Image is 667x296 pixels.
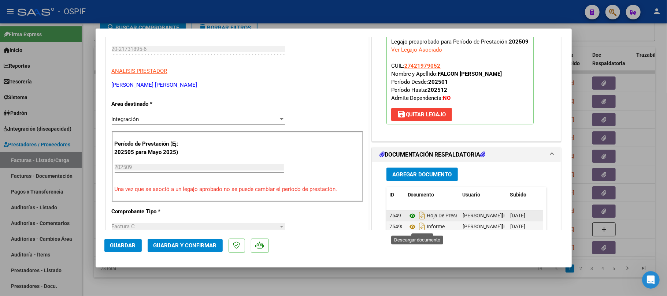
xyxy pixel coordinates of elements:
span: Usuario [463,192,481,198]
button: Guardar [104,239,142,252]
span: ID [389,192,394,198]
button: Selector de gif [35,240,41,246]
strong: 202512 [428,87,448,93]
button: Quitar Legajo [391,108,452,121]
span: Hoja De Presentes [408,213,468,219]
div: mira intente hacerlo asi como me decis pero me lo deja todo en rojo y ya me deshabilita la opcion... [32,190,135,218]
mat-expansion-panel-header: DOCUMENTACIÓN RESPALDATORIA [372,147,561,162]
i: Descargar documento [417,221,427,232]
strong: FALCON [PERSON_NAME] [438,71,502,77]
div: Florencia dice… [6,92,141,186]
span: Factura C [112,223,135,230]
span: Documento [408,192,434,198]
div: Ver Legajo Asociado [391,46,442,54]
div: joined the conversation [26,76,130,83]
iframe: Intercom live chat [642,271,660,289]
div: Cerrar [129,3,142,16]
span: Integración [112,116,139,123]
span: 75498 [389,224,404,229]
button: Enviar un mensaje… [126,237,137,248]
button: Agregar Documento [386,168,458,181]
span: Guardar y Confirmar [153,242,217,249]
span: 27421979052 [404,63,441,69]
p: Comprobante Tipo * [112,207,187,216]
div: mira intente hacerlo asi como me decis pero me lo deja todo en rojo y ya me deshabilita la opcion... [26,186,141,223]
textarea: Escribe un mensaje... [6,224,140,237]
div: LucÍa dice… [6,186,141,229]
datatable-header-cell: ID [386,187,405,203]
button: Adjuntar un archivo [11,240,17,246]
span: Informe [408,224,445,230]
span: [PERSON_NAME][EMAIL_ADDRESS][DOMAIN_NAME] - [PERSON_NAME] [463,213,626,218]
b: [GEOGRAPHIC_DATA] [26,77,78,82]
datatable-header-cell: Usuario [460,187,507,203]
span: [DATE] [510,224,525,229]
datatable-header-cell: Documento [405,187,460,203]
datatable-header-cell: Subido [507,187,544,203]
div: Ah entonces a las que tienen DC le hago eso que me comentas del importe liquidado como traslado p... [32,22,135,65]
div: Profile image for Florencia [21,4,33,16]
button: Start recording [47,240,52,246]
p: [PERSON_NAME] [PERSON_NAME] [112,81,363,89]
span: CUIL: Nombre y Apellido: Período Desde: Período Hasta: Admite Dependencia: [391,63,502,101]
div: Profile image for Florencia [16,76,24,83]
span: Agregar Documento [392,171,452,178]
mat-icon: save [397,110,406,119]
p: Una vez que se asoció a un legajo aprobado no se puede cambiar el período de prestación. [115,185,360,194]
strong: NO [443,95,451,101]
div: en ambos casos lo liquidado ponelo en trasladado por reversion, de haber diferencia que ustedes t... [6,92,120,180]
strong: 202509 [509,38,529,45]
i: Descargar documento [417,210,427,221]
p: Período de Prestación (Ej: 202505 para Mayo 2025) [115,140,188,156]
span: Quitar Legajo [397,111,446,118]
div: LucÍa dice… [6,18,141,75]
button: Selector de emoji [23,240,29,246]
strong: 202501 [429,79,448,85]
span: Subido [510,192,527,198]
p: Area destinado * [112,100,187,108]
div: en ambos casos lo liquidado ponelo en trasladado por reversion, de haber diferencia que ustedes t... [12,96,114,175]
h1: DOCUMENTACIÓN RESPALDATORIA [379,150,486,159]
button: Guardar y Confirmar [148,239,223,252]
span: [DATE] [510,213,525,218]
button: Inicio [115,3,129,17]
span: Guardar [110,242,136,249]
p: Legajo preaprobado para Período de Prestación: [386,35,534,124]
span: ANALISIS PRESTADOR [112,68,167,74]
span: [PERSON_NAME][EMAIL_ADDRESS][DOMAIN_NAME] - [PERSON_NAME] [463,224,626,229]
p: Activo hace 16h [36,9,74,16]
span: 75497 [389,213,404,218]
div: Ah entonces a las que tienen DC le hago eso que me comentas del importe liquidado como traslado p... [26,18,141,70]
button: go back [5,3,19,17]
h1: [GEOGRAPHIC_DATA] [36,4,96,9]
div: Florencia dice… [6,75,141,92]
